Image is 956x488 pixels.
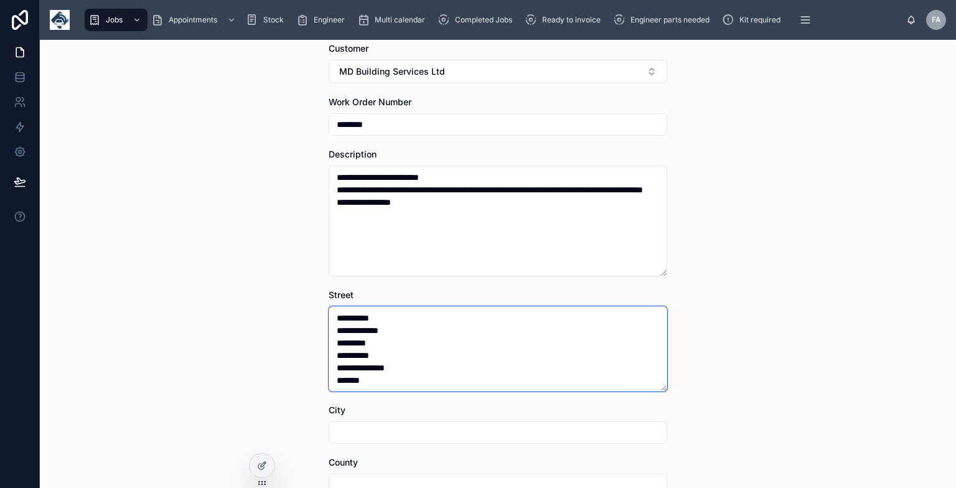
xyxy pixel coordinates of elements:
[542,15,601,25] span: Ready to invoice
[314,15,345,25] span: Engineer
[293,9,354,31] a: Engineer
[354,9,434,31] a: Multi calendar
[739,15,780,25] span: Kit required
[329,96,411,107] span: Work Order Number
[329,60,667,83] button: Select Button
[242,9,293,31] a: Stock
[718,9,789,31] a: Kit required
[932,15,941,25] span: FA
[630,15,710,25] span: Engineer parts needed
[80,6,906,34] div: scrollable content
[455,15,512,25] span: Completed Jobs
[85,9,148,31] a: Jobs
[106,15,123,25] span: Jobs
[263,15,284,25] span: Stock
[329,43,368,54] span: Customer
[609,9,718,31] a: Engineer parts needed
[50,10,70,30] img: App logo
[521,9,609,31] a: Ready to invoice
[169,15,217,25] span: Appointments
[329,149,377,159] span: Description
[329,289,354,300] span: Street
[329,457,358,467] span: County
[329,405,345,415] span: City
[339,65,445,78] span: MD Building Services Ltd
[434,9,521,31] a: Completed Jobs
[148,9,242,31] a: Appointments
[375,15,425,25] span: Multi calendar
